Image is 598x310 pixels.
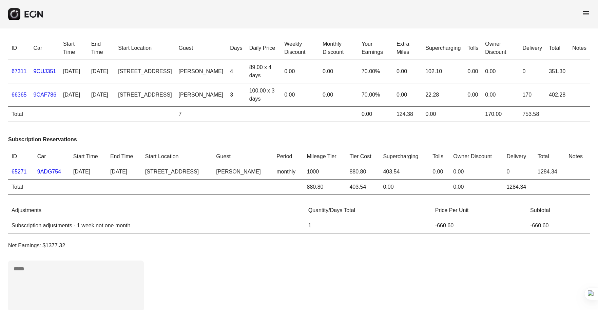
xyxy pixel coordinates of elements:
th: Owner Discount [482,37,519,60]
p: Net Earnings: $1377.32 [8,242,590,250]
td: 22.28 [422,83,464,107]
td: 0.00 [429,164,450,180]
td: [DATE] [88,60,115,83]
td: 753.58 [519,107,545,122]
div: 89.00 x 4 days [249,63,278,80]
th: Tier Cost [346,149,380,164]
td: 351.30 [545,60,569,83]
td: 0.00 [281,60,319,83]
th: Start Time [60,37,88,60]
td: 0.00 [380,180,429,195]
th: Mileage Tier [304,149,346,164]
th: ID [8,37,30,60]
td: 0.00 [482,83,519,107]
th: Subtotal [527,203,590,218]
td: 70.00% [358,83,393,107]
td: 3 [227,83,246,107]
th: Tolls [464,37,482,60]
td: 0.00 [393,60,422,83]
td: 402.28 [545,83,569,107]
a: 67311 [12,68,27,74]
th: Delivery [519,37,545,60]
th: Weekly Discount [281,37,319,60]
td: 124.38 [393,107,422,122]
th: Notes [569,37,590,60]
th: Car [30,37,60,60]
th: Start Location [115,37,175,60]
td: 4 [227,60,246,83]
th: Your Earnings [358,37,393,60]
td: [PERSON_NAME] [175,60,227,83]
td: [PERSON_NAME] [213,164,273,180]
th: End Time [107,149,142,164]
th: Tolls [429,149,450,164]
td: 403.54 [346,180,380,195]
td: 1284.34 [503,180,534,195]
td: [DATE] [60,83,88,107]
td: 0.00 [319,60,358,83]
td: [DATE] [60,60,88,83]
a: 9ADG754 [37,169,61,174]
th: Period [273,149,303,164]
td: 1284.34 [534,164,565,180]
span: menu [582,9,590,17]
td: [STREET_ADDRESS] [115,60,175,83]
th: Supercharging [422,37,464,60]
td: 880.80 [346,164,380,180]
th: Owner Discount [450,149,503,164]
a: 9CAF786 [34,92,57,98]
td: 170.00 [482,107,519,122]
a: 65271 [12,169,27,174]
td: 70.00% [358,60,393,83]
th: Guest [213,149,273,164]
td: 0.00 [482,60,519,83]
td: 1 [305,218,432,233]
td: 0.00 [464,60,482,83]
td: 102.10 [422,60,464,83]
td: [STREET_ADDRESS] [142,164,213,180]
td: 0.00 [422,107,464,122]
th: Daily Price [246,37,281,60]
td: -660.60 [432,218,527,233]
td: 0.00 [450,180,503,195]
h3: Subscription Reservations [8,136,590,144]
th: End Time [88,37,115,60]
th: Quantity/Days Total [305,203,432,218]
div: 100.00 x 3 days [249,87,278,103]
td: 0.00 [450,164,503,180]
th: Notes [565,149,590,164]
th: Total [545,37,569,60]
td: [DATE] [70,164,107,180]
th: Supercharging [380,149,429,164]
a: 66365 [12,92,27,98]
td: 0 [503,164,534,180]
td: Subscription adjustments - 1 week not one month [8,218,305,233]
td: 0.00 [358,107,393,122]
td: 0.00 [319,83,358,107]
td: 0.00 [464,83,482,107]
th: Extra Miles [393,37,422,60]
td: -660.60 [527,218,590,233]
th: Total [534,149,565,164]
td: 0.00 [393,83,422,107]
th: Guest [175,37,227,60]
td: Total [8,180,34,195]
th: Monthly Discount [319,37,358,60]
td: 7 [175,107,227,122]
a: 9CUJ351 [34,68,56,74]
td: 403.54 [380,164,429,180]
td: [PERSON_NAME] [175,83,227,107]
td: [STREET_ADDRESS] [115,83,175,107]
td: 0.00 [281,83,319,107]
td: 170 [519,83,545,107]
td: [DATE] [107,164,142,180]
th: Adjustments [8,203,305,218]
td: monthly [273,164,303,180]
td: [DATE] [88,83,115,107]
th: Price Per Unit [432,203,527,218]
td: 1000 [304,164,346,180]
th: Car [34,149,70,164]
th: Start Time [70,149,107,164]
th: Delivery [503,149,534,164]
td: 0 [519,60,545,83]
